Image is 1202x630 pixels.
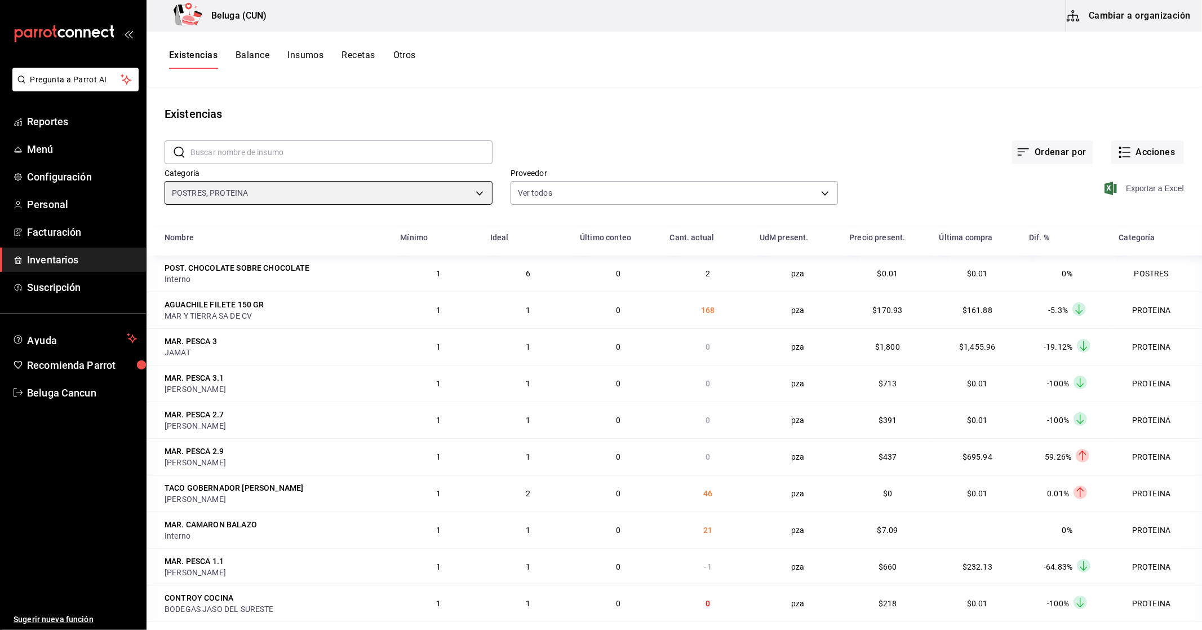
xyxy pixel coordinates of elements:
div: MAR. PESCA 3.1 [165,372,224,384]
span: $170.93 [872,306,902,315]
span: 6 [526,269,530,278]
div: POST. CHOCOLATE SOBRE CHOCOLATE [165,262,310,274]
span: Recomienda Parrot [27,358,137,373]
span: -100% [1047,416,1069,425]
td: PROTEINA [1112,402,1202,438]
span: 1 [436,342,441,351]
span: Ver todos [518,187,552,199]
span: 1 [436,379,441,388]
span: 0 [616,599,620,608]
span: Reportes [27,114,137,129]
span: Pregunta a Parrot AI [30,74,121,86]
td: pza [753,365,842,402]
span: $0.01 [967,416,988,425]
td: PROTEINA [1112,585,1202,622]
span: $0.01 [967,269,988,278]
div: Nombre [165,233,194,242]
div: TACO GOBERNADOR [PERSON_NAME] [165,482,303,494]
span: 1 [526,416,530,425]
span: -100% [1047,379,1069,388]
span: 0 [616,562,620,571]
div: navigation tabs [169,50,416,69]
span: 0 [616,306,620,315]
button: Acciones [1111,140,1184,164]
td: PROTEINA [1112,365,1202,402]
span: -1 [704,562,712,571]
button: Exportar a Excel [1107,182,1184,195]
span: -100% [1047,599,1069,608]
button: Existencias [169,50,218,69]
span: 1 [526,452,530,461]
div: [PERSON_NAME] [165,420,277,431]
span: Suscripción [27,280,137,295]
div: AGUACHILE FILETE 150 GR [165,299,264,310]
span: 1 [436,452,441,461]
span: 1 [526,342,530,351]
label: Categoría [165,170,493,178]
td: pza [753,438,842,475]
span: $1,800 [875,342,900,351]
span: 0.01% [1047,489,1069,498]
span: $713 [879,379,897,388]
span: $0.01 [967,599,988,608]
span: 1 [526,306,530,315]
button: Pregunta a Parrot AI [12,68,139,91]
span: $0.01 [967,489,988,498]
div: Ideal [490,233,509,242]
span: $0.01 [877,269,898,278]
span: 1 [436,599,441,608]
div: JAMAT [165,347,387,358]
div: Último conteo [580,233,631,242]
div: Categoría [1119,233,1155,242]
span: $0 [883,489,892,498]
button: open_drawer_menu [124,29,133,38]
span: $660 [879,562,897,571]
span: -19.12% [1044,342,1072,351]
span: 0 [706,599,710,608]
div: MAR Y TIERRA SA DE CV [165,310,387,321]
span: $695.94 [963,452,992,461]
div: [PERSON_NAME] [165,384,277,395]
span: 21 [703,526,712,535]
span: 59.26% [1045,452,1071,461]
td: PROTEINA [1112,328,1202,365]
span: $391 [879,416,897,425]
td: PROTEINA [1112,548,1202,585]
span: 0 [616,526,620,535]
button: Otros [393,50,416,69]
input: Buscar nombre de insumo [190,141,493,164]
span: Configuración [27,169,137,184]
span: 1 [526,599,530,608]
div: MAR. PESCA 2.9 [165,446,224,457]
td: pza [753,402,842,438]
span: Facturación [27,224,137,240]
button: Ordenar por [1012,140,1093,164]
span: 0 [706,452,710,461]
td: pza [753,255,842,292]
div: [PERSON_NAME] [165,457,277,468]
a: Pregunta a Parrot AI [8,82,139,94]
span: -64.83% [1044,562,1072,571]
div: [PERSON_NAME] [165,494,277,505]
span: 1 [526,379,530,388]
span: 0 [616,452,620,461]
span: 0 [706,416,710,425]
span: $161.88 [963,306,992,315]
span: POSTRES, PROTEINA [172,187,248,199]
button: Recetas [341,50,375,69]
div: UdM present. [760,233,809,242]
span: 1 [526,526,530,535]
span: 1 [436,416,441,425]
div: Dif. % [1029,233,1049,242]
span: Sugerir nueva función [14,614,137,625]
button: Insumos [287,50,323,69]
div: Interno [165,530,387,541]
span: 0 [616,269,620,278]
span: 0 [706,379,710,388]
div: Cant. actual [670,233,715,242]
span: 2 [706,269,710,278]
td: pza [753,548,842,585]
div: Mínimo [400,233,428,242]
span: 1 [436,269,441,278]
